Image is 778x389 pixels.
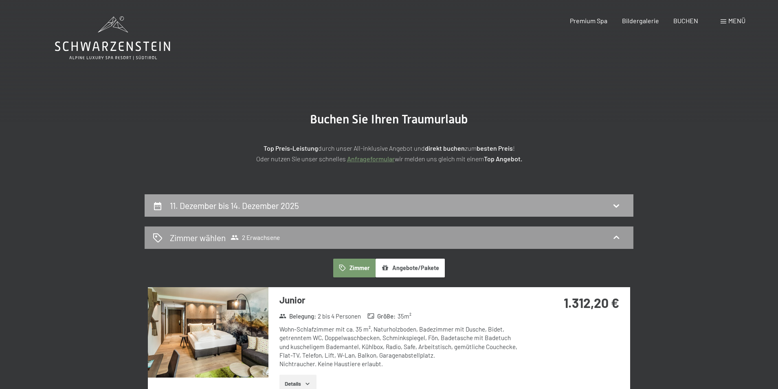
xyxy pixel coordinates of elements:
h3: Junior [279,294,522,306]
img: mss_renderimg.php [148,287,268,378]
button: Angebote/Pakete [376,259,445,277]
a: Anfrageformular [347,155,395,163]
span: Menü [728,17,745,24]
strong: Top Preis-Leistung [264,144,318,152]
strong: Größe : [367,312,396,321]
a: BUCHEN [673,17,698,24]
span: 2 Erwachsene [231,233,280,242]
div: Wohn-Schlafzimmer mit ca. 35 m², Naturholzboden, Badezimmer mit Dusche, Bidet, getrenntem WC, Dop... [279,325,522,368]
p: durch unser All-inklusive Angebot und zum ! Oder nutzen Sie unser schnelles wir melden uns gleich... [185,143,593,164]
span: 2 bis 4 Personen [318,312,361,321]
a: Bildergalerie [622,17,659,24]
button: Zimmer [333,259,376,277]
strong: Top Angebot. [484,155,522,163]
span: 35 m² [398,312,411,321]
strong: Belegung : [279,312,316,321]
span: Buchen Sie Ihren Traumurlaub [310,112,468,126]
strong: besten Preis [477,144,513,152]
strong: 1.312,20 € [564,295,619,310]
strong: direkt buchen [425,144,465,152]
a: Premium Spa [570,17,607,24]
h2: Zimmer wählen [170,232,226,244]
h2: 11. Dezember bis 14. Dezember 2025 [170,200,299,211]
